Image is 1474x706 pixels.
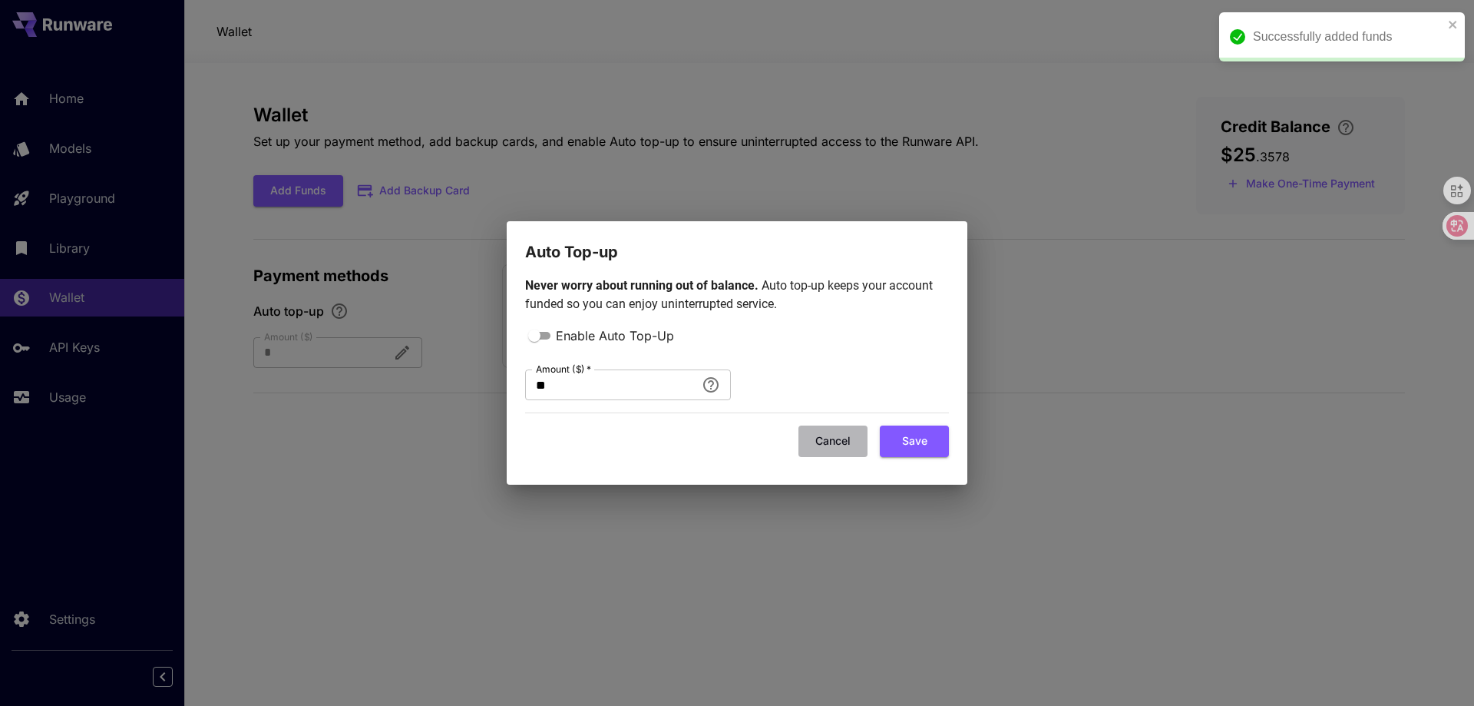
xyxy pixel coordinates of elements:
[556,326,674,345] span: Enable Auto Top-Up
[507,221,967,264] h2: Auto Top-up
[525,278,762,293] span: Never worry about running out of balance.
[536,363,591,376] label: Amount ($)
[525,277,949,313] p: Auto top-up keeps your account funded so you can enjoy uninterrupted service.
[798,426,868,457] button: Cancel
[1448,18,1459,31] button: close
[1253,28,1443,46] div: Successfully added funds
[880,426,949,457] button: Save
